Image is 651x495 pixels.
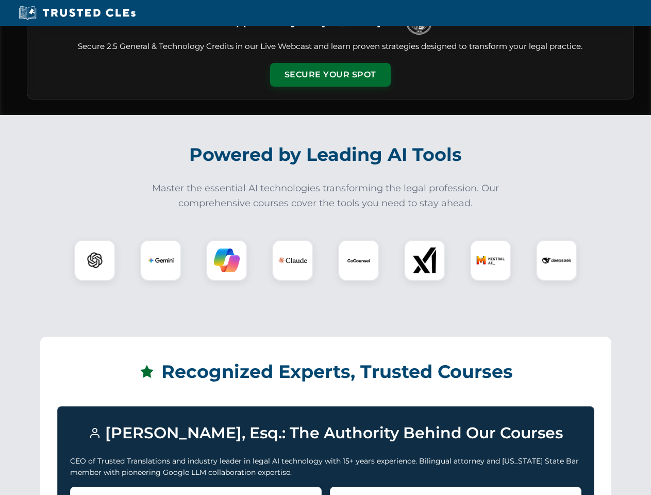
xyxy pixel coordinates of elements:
[214,247,240,273] img: Copilot Logo
[80,245,110,275] img: ChatGPT Logo
[346,247,372,273] img: CoCounsel Logo
[338,240,379,281] div: CoCounsel
[140,240,181,281] div: Gemini
[278,246,307,275] img: Claude Logo
[206,240,247,281] div: Copilot
[404,240,445,281] div: xAI
[412,247,438,273] img: xAI Logo
[70,455,581,478] p: CEO of Trusted Translations and industry leader in legal AI technology with 15+ years experience....
[476,246,505,275] img: Mistral AI Logo
[15,5,139,21] img: Trusted CLEs
[470,240,511,281] div: Mistral AI
[70,419,581,447] h3: [PERSON_NAME], Esq.: The Authority Behind Our Courses
[270,63,391,87] button: Secure Your Spot
[57,354,594,390] h2: Recognized Experts, Trusted Courses
[542,246,571,275] img: DeepSeek Logo
[145,181,506,211] p: Master the essential AI technologies transforming the legal profession. Our comprehensive courses...
[536,240,577,281] div: DeepSeek
[40,41,621,53] p: Secure 2.5 General & Technology Credits in our Live Webcast and learn proven strategies designed ...
[40,137,611,173] h2: Powered by Leading AI Tools
[74,240,115,281] div: ChatGPT
[272,240,313,281] div: Claude
[148,247,174,273] img: Gemini Logo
